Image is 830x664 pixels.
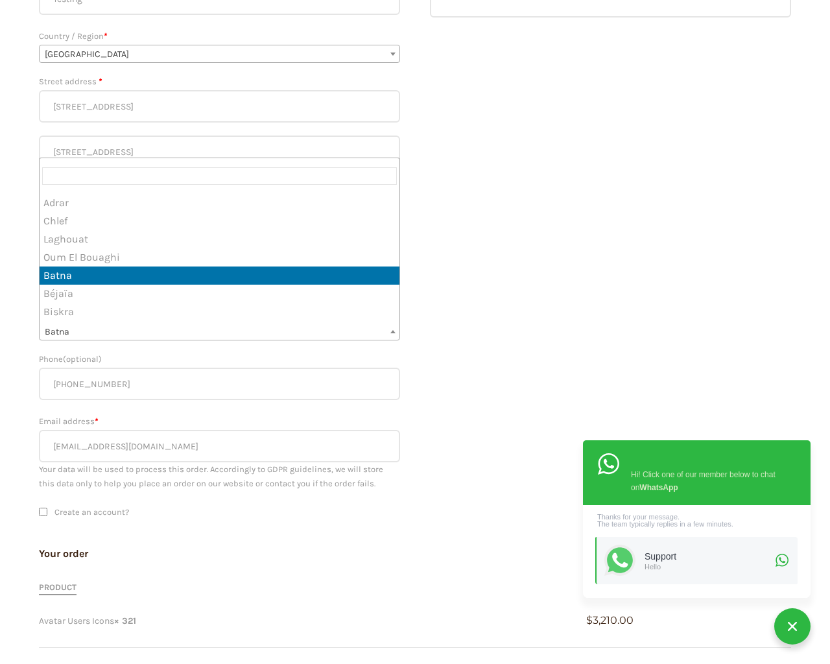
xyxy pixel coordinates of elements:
[40,212,399,230] li: Chlef
[63,354,102,364] span: (optional)
[39,413,400,430] label: Email address
[40,194,399,212] li: Adrar
[39,547,791,561] h2: Your order
[586,614,634,626] bdi: 3,210.00
[639,483,678,492] strong: WhatsApp
[40,321,399,339] li: Béchar
[39,28,400,45] label: Country / Region
[40,248,399,267] li: Oum El Bouaghi
[595,514,798,528] div: Thanks for your message. The team typically replies in a few minutes.
[631,466,783,494] div: Hi! Click one of our member below to chat on
[39,45,400,63] span: Country / Region
[39,90,400,123] input: House number and street name
[40,303,399,321] li: Biskra
[595,537,798,584] a: SupportHello
[40,267,399,285] li: Batna
[40,285,399,303] li: Béjaïa
[39,351,400,368] label: Phone
[645,562,772,571] div: Hello
[39,73,400,90] label: Street address
[40,230,399,248] li: Laghouat
[586,614,593,626] span: $
[39,582,77,595] span: Product
[39,464,383,488] span: Your data will be used to process this order. Accordingly to GDPR guidelines, we will store this ...
[114,615,136,626] strong: × 321
[99,77,102,86] abbr: required
[40,45,399,64] span: Algeria
[39,136,400,168] input: Apartment, suite, unit, etc. (optional)
[54,507,129,517] label: Create an account?
[95,416,98,426] abbr: required
[104,31,107,41] abbr: required
[39,594,586,647] td: Avatar Users Icons
[645,551,772,562] div: Support
[39,322,400,340] span: Batna
[40,323,399,341] span: Batna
